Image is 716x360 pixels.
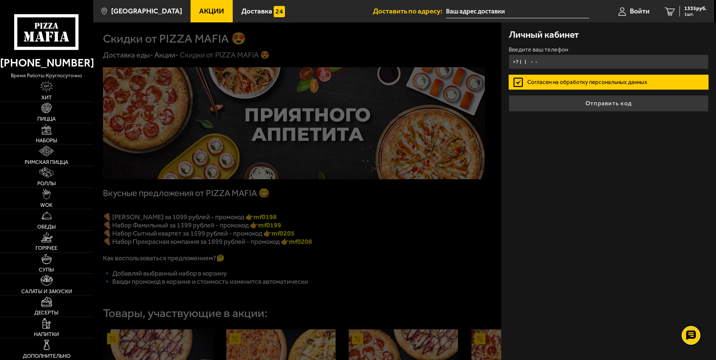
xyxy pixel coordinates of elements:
[509,75,709,90] label: Согласен на обработку персональных данных
[34,332,59,337] span: Напитки
[509,95,709,112] button: Отправить код
[37,116,56,121] span: Пицца
[34,310,59,315] span: Десерты
[41,95,52,100] span: Хит
[37,181,56,186] span: Роллы
[111,7,182,15] span: [GEOGRAPHIC_DATA]
[39,267,54,272] span: Супы
[509,47,709,53] label: Введите ваш телефон
[630,7,650,15] span: Войти
[23,353,70,359] span: Дополнительно
[21,289,72,294] span: Салаты и закуски
[274,6,285,17] img: 15daf4d41897b9f0e9f617042186c801.svg
[446,4,589,18] input: Ваш адрес доставки
[199,7,224,15] span: Акции
[684,12,707,16] span: 1 шт.
[25,159,68,165] span: Римская пицца
[40,202,53,208] span: WOK
[241,7,272,15] span: Доставка
[509,30,579,39] h3: Личный кабинет
[373,7,446,15] span: Доставить по адресу:
[684,6,707,11] span: 1335 руб.
[37,224,56,229] span: Обеды
[36,138,57,143] span: Наборы
[35,245,57,251] span: Горячее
